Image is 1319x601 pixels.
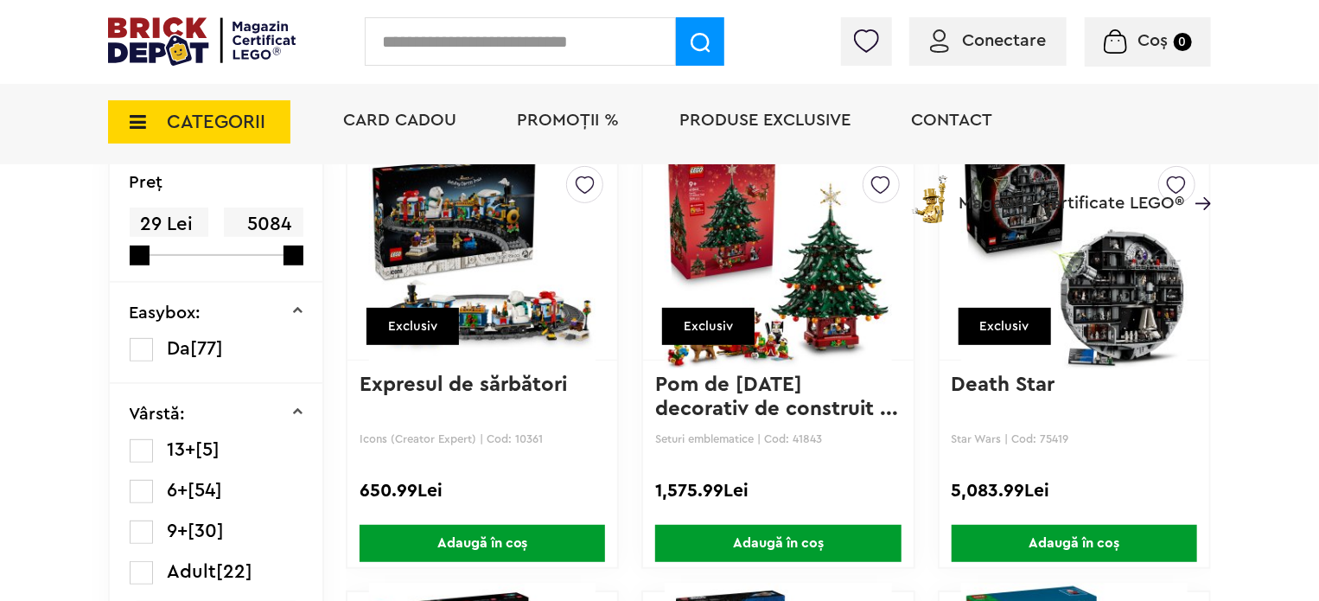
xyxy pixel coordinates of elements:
[188,481,223,500] span: [54]
[196,440,220,459] span: [5]
[952,525,1197,562] span: Adaugă în coș
[952,432,1197,445] p: Star Wars | Cod: 75419
[188,521,225,540] span: [30]
[168,339,191,358] span: Da
[930,32,1046,49] a: Conectare
[130,208,208,241] span: 29 Lei
[655,432,901,445] p: Seturi emblematice | Cod: 41843
[168,521,188,540] span: 9+
[130,406,186,423] p: Vârstă:
[655,525,901,562] span: Adaugă în coș
[643,525,913,562] a: Adaugă în coș
[1184,172,1211,189] a: Magazine Certificate LEGO®
[517,112,619,129] a: PROMOȚII %
[130,304,201,322] p: Easybox:
[168,440,196,459] span: 13+
[168,481,188,500] span: 6+
[959,308,1051,345] div: Exclusiv
[360,432,605,445] p: Icons (Creator Expert) | Cod: 10361
[191,339,224,358] span: [77]
[665,135,891,377] img: Pom de Crăciun decorativ de construit în familie
[679,112,851,129] a: Produse exclusive
[360,480,605,502] div: 650.99Lei
[369,135,596,377] img: Expresul de sărbători
[366,308,459,345] div: Exclusiv
[962,32,1046,49] span: Conectare
[952,374,1055,395] a: Death Star
[655,480,901,502] div: 1,575.99Lei
[224,208,303,265] span: 5084 Lei
[662,308,755,345] div: Exclusiv
[360,374,567,395] a: Expresul de sărbători
[1174,33,1192,51] small: 0
[1138,32,1169,49] span: Coș
[940,525,1209,562] a: Adaugă în coș
[167,112,265,131] span: CATEGORII
[911,112,992,129] a: Contact
[959,172,1184,212] span: Magazine Certificate LEGO®
[961,135,1188,377] img: Death Star
[655,374,898,419] a: Pom de [DATE] decorativ de construit ...
[360,525,605,562] span: Adaugă în coș
[168,562,217,581] span: Adult
[952,480,1197,502] div: 5,083.99Lei
[347,525,617,562] a: Adaugă în coș
[217,562,253,581] span: [22]
[343,112,456,129] a: Card Cadou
